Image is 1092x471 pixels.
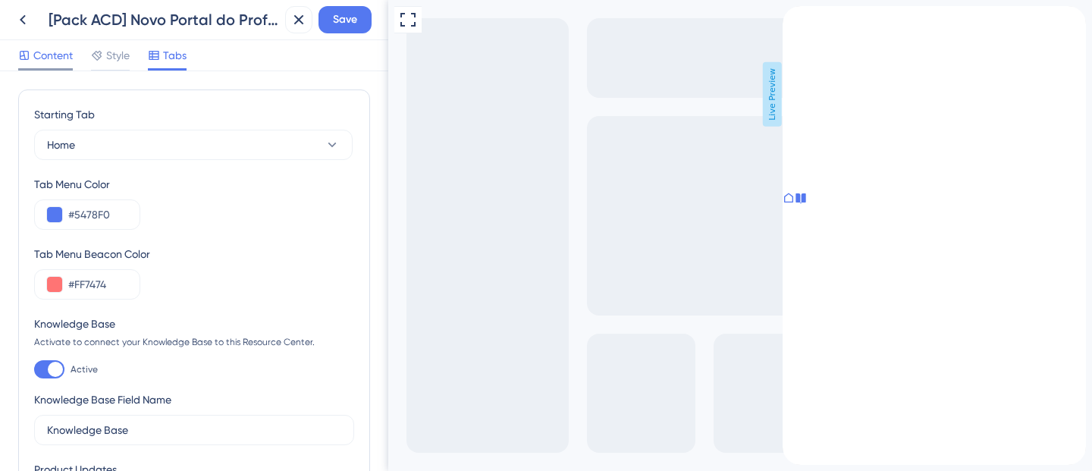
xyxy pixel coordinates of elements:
[34,315,354,333] div: Knowledge Base
[34,130,353,160] button: Home
[34,175,354,193] div: Tab Menu Color
[86,8,92,20] div: 3
[106,46,130,64] span: Style
[34,245,354,263] div: Tab Menu Beacon Color
[49,9,279,30] div: [Pack ACD] Novo Portal do Professor
[71,363,98,375] span: Active
[34,336,354,348] div: Activate to connect your Knowledge Base to this Resource Center.
[333,11,357,29] span: Save
[10,4,77,22] span: Get Started
[163,46,187,64] span: Tabs
[34,105,95,124] span: Starting Tab
[318,6,372,33] button: Save
[375,62,394,127] span: Live Preview
[34,391,171,409] div: Knowledge Base Field Name
[47,136,75,154] span: Home
[33,46,73,64] span: Content
[47,422,341,438] input: Knowledge Base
